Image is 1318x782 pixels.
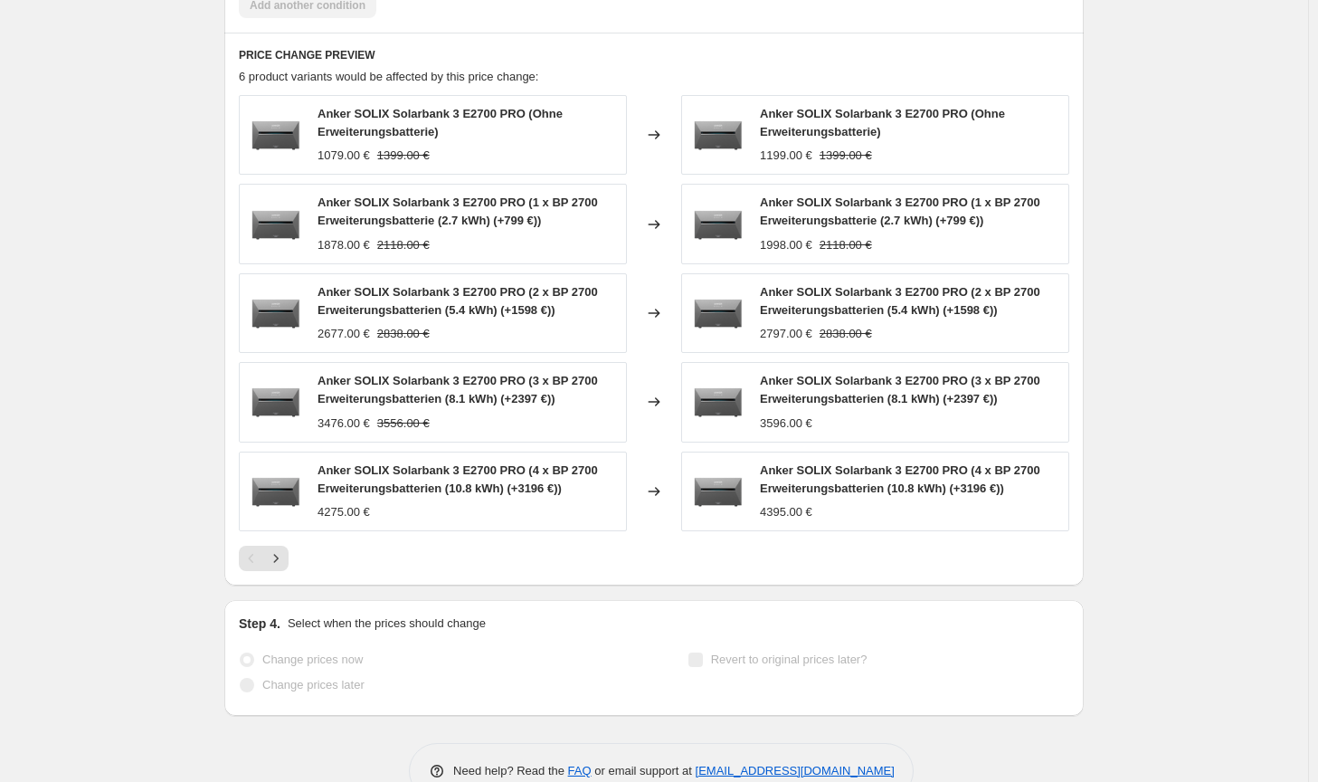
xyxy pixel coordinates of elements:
[318,374,598,405] span: Anker SOLIX Solarbank 3 E2700 PRO (3 x BP 2700 Erweiterungsbatterien (8.1 kWh) (+2397 €))
[377,147,430,165] strike: 1399.00 €
[691,464,745,519] img: Anker_Solarbank_3_Pro_80x.webp
[377,415,430,433] strike: 3556.00 €
[592,764,696,777] span: or email support at
[239,546,289,571] nav: Pagination
[568,764,592,777] a: FAQ
[318,285,598,317] span: Anker SOLIX Solarbank 3 E2700 PRO (2 x BP 2700 Erweiterungsbatterien (5.4 kWh) (+1598 €))
[377,236,430,254] strike: 2118.00 €
[263,546,289,571] button: Next
[691,375,745,429] img: Anker_Solarbank_3_Pro_80x.webp
[691,286,745,340] img: Anker_Solarbank_3_Pro_80x.webp
[239,615,280,633] h2: Step 4.
[239,70,538,83] span: 6 product variants would be affected by this price change:
[318,195,598,227] span: Anker SOLIX Solarbank 3 E2700 PRO (1 x BP 2700 Erweiterungsbatterie (2.7 kWh) (+799 €))
[760,195,1040,227] span: Anker SOLIX Solarbank 3 E2700 PRO (1 x BP 2700 Erweiterungsbatterie (2.7 kWh) (+799 €))
[760,415,812,433] div: 3596.00 €
[249,197,303,252] img: Anker_Solarbank_3_Pro_80x.webp
[691,108,745,162] img: Anker_Solarbank_3_Pro_80x.webp
[760,325,812,343] div: 2797.00 €
[288,615,486,633] p: Select when the prices should change
[249,375,303,429] img: Anker_Solarbank_3_Pro_80x.webp
[760,285,1040,317] span: Anker SOLIX Solarbank 3 E2700 PRO (2 x BP 2700 Erweiterungsbatterien (5.4 kWh) (+1598 €))
[760,107,1005,138] span: Anker SOLIX Solarbank 3 E2700 PRO (Ohne Erweiterungsbatterie)
[249,108,303,162] img: Anker_Solarbank_3_Pro_80x.webp
[318,503,370,521] div: 4275.00 €
[711,653,868,666] span: Revert to original prices later?
[453,764,568,777] span: Need help? Read the
[820,236,872,254] strike: 2118.00 €
[318,415,370,433] div: 3476.00 €
[820,325,872,343] strike: 2838.00 €
[239,48,1069,62] h6: PRICE CHANGE PREVIEW
[760,147,812,165] div: 1199.00 €
[318,325,370,343] div: 2677.00 €
[820,147,872,165] strike: 1399.00 €
[318,147,370,165] div: 1079.00 €
[249,286,303,340] img: Anker_Solarbank_3_Pro_80x.webp
[760,374,1040,405] span: Anker SOLIX Solarbank 3 E2700 PRO (3 x BP 2700 Erweiterungsbatterien (8.1 kWh) (+2397 €))
[696,764,895,777] a: [EMAIL_ADDRESS][DOMAIN_NAME]
[318,236,370,254] div: 1878.00 €
[262,653,363,666] span: Change prices now
[760,463,1040,495] span: Anker SOLIX Solarbank 3 E2700 PRO (4 x BP 2700 Erweiterungsbatterien (10.8 kWh) (+3196 €))
[691,197,745,252] img: Anker_Solarbank_3_Pro_80x.webp
[262,678,365,691] span: Change prices later
[318,107,563,138] span: Anker SOLIX Solarbank 3 E2700 PRO (Ohne Erweiterungsbatterie)
[318,463,598,495] span: Anker SOLIX Solarbank 3 E2700 PRO (4 x BP 2700 Erweiterungsbatterien (10.8 kWh) (+3196 €))
[760,236,812,254] div: 1998.00 €
[249,464,303,519] img: Anker_Solarbank_3_Pro_80x.webp
[377,325,430,343] strike: 2838.00 €
[760,503,812,521] div: 4395.00 €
